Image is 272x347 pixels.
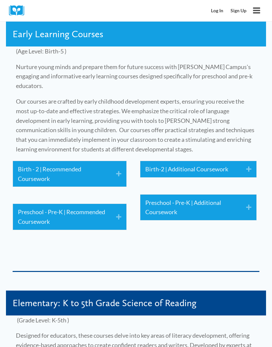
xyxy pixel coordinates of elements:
img: Cox Campus [9,5,29,16]
a: Preschool - Pre-K | Additional Coursework [145,198,236,217]
span: Early Learning Courses [13,28,103,40]
a: Preschool - Pre-K | Recommended Coursework [18,207,106,226]
span: Elementary: K to 5th Grade Science of Reading [13,297,196,308]
p: Our courses are crafted by early childhood development experts, ensuring you receive the most up-... [16,97,256,154]
a: Log In [208,5,227,17]
a: Sign Up [227,5,250,17]
a: Birth - 2 | Recommended Coursework [18,164,106,184]
nav: Secondary Mobile Navigation [208,5,250,17]
span: (Age Level: Birth-5 ) [16,47,66,55]
button: Open menu [250,4,263,17]
a: Birth-2 | Additional Coursework [145,164,236,174]
span: (Grade Level: K-5th ) [16,316,69,324]
p: Nurture young minds and prepare them for future success with [PERSON_NAME] Campus's engaging and ... [16,62,256,91]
